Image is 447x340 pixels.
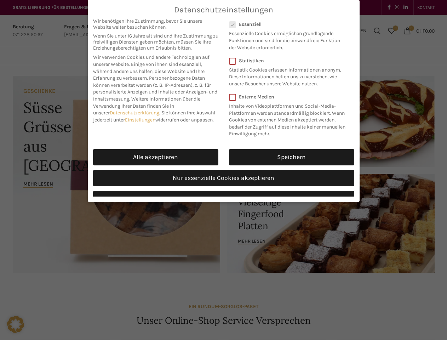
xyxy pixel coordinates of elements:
p: Inhalte von Videoplattformen und Social-Media-Plattformen werden standardmäßig blockiert. Wenn Co... [229,100,350,137]
a: Datenschutzerklärung [110,110,159,116]
a: Speichern [229,149,354,165]
p: Essenzielle Cookies ermöglichen grundlegende Funktionen und sind für die einwandfreie Funktion de... [229,27,345,51]
label: Externe Medien [229,94,350,100]
label: Statistiken [229,58,345,64]
span: Wir verwenden Cookies und andere Technologien auf unserer Website. Einige von ihnen sind essenzie... [93,54,210,81]
a: Einstellungen [125,117,155,123]
label: Essenziell [229,21,345,27]
span: Wenn Sie unter 16 Jahre alt sind und Ihre Zustimmung zu freiwilligen Diensten geben möchten, müss... [93,33,218,51]
a: Alle akzeptieren [93,149,218,165]
span: Personenbezogene Daten können verarbeitet werden (z. B. IP-Adressen), z. B. für personalisierte A... [93,75,217,102]
p: Statistik Cookies erfassen Informationen anonym. Diese Informationen helfen uns zu verstehen, wie... [229,64,345,87]
a: Individuelle Datenschutzeinstellungen [93,191,354,207]
span: Datenschutzeinstellungen [174,5,273,15]
span: Wir benötigen Ihre Zustimmung, bevor Sie unsere Website weiter besuchen können. [93,18,218,30]
span: Sie können Ihre Auswahl jederzeit unter widerrufen oder anpassen. [93,110,215,123]
span: Weitere Informationen über die Verwendung Ihrer Daten finden Sie in unserer . [93,96,200,116]
a: Nur essenzielle Cookies akzeptieren [93,170,354,186]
